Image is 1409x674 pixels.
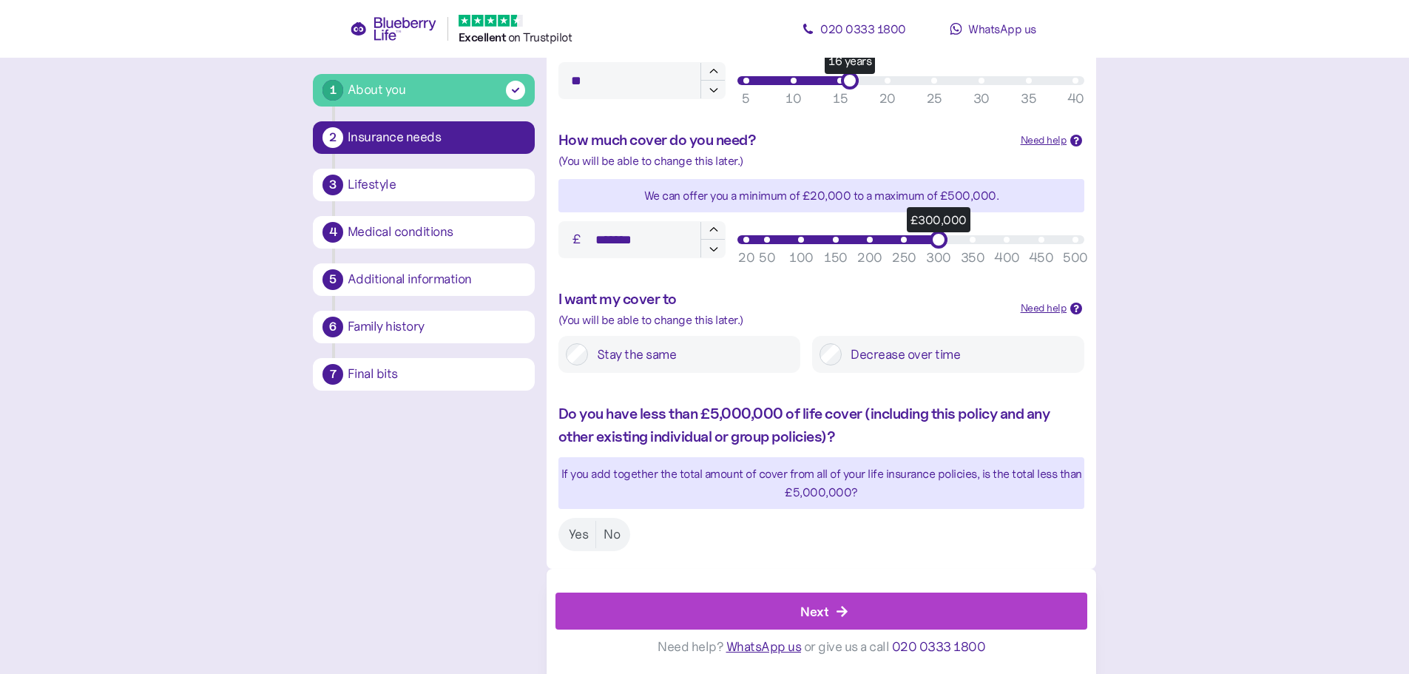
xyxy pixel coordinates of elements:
[348,273,525,286] div: Additional information
[879,89,896,109] div: 20
[596,521,627,548] label: No
[994,248,1020,268] div: 400
[313,121,535,154] button: 2Insurance needs
[348,178,525,192] div: Lifestyle
[1021,132,1067,149] div: Need help
[322,269,343,290] div: 5
[800,601,828,621] div: Next
[892,638,986,655] span: 020 0333 1800
[742,89,751,109] div: 5
[968,21,1036,36] span: WhatsApp us
[322,222,343,243] div: 4
[322,80,343,101] div: 1
[789,248,814,268] div: 100
[348,80,406,100] div: About you
[726,638,802,655] span: WhatsApp us
[313,358,535,391] button: 7Final bits
[558,152,1084,170] div: (You will be able to change this later.)
[348,131,525,144] div: Insurance needs
[927,89,942,109] div: 25
[961,248,985,268] div: 350
[561,521,596,548] label: Yes
[313,216,535,249] button: 4Medical conditions
[459,30,508,44] span: Excellent ️
[558,465,1084,502] div: If you add together the total amount of cover from all of your life insurance policies, is the to...
[313,311,535,343] button: 6Family history
[313,263,535,296] button: 5Additional information
[738,248,754,268] div: 20
[348,320,525,334] div: Family history
[322,364,343,385] div: 7
[1021,300,1067,317] div: Need help
[555,630,1087,664] div: Need help? or give us a call
[927,14,1060,44] a: WhatsApp us
[313,74,535,107] button: 1About you
[348,368,525,381] div: Final bits
[588,343,793,365] label: Stay the same
[1021,89,1036,109] div: 35
[1067,89,1084,109] div: 40
[558,402,1084,448] div: Do you have less than £5,000,000 of life cover (including this policy and any other existing indi...
[1063,248,1088,268] div: 500
[820,21,906,36] span: 020 0333 1800
[508,30,572,44] span: on Trustpilot
[788,14,921,44] a: 020 0333 1800
[322,317,343,337] div: 6
[322,175,343,195] div: 3
[558,288,1009,311] div: I want my cover to
[555,593,1087,630] button: Next
[824,248,848,268] div: 150
[558,311,1009,329] div: (You will be able to change this later.)
[558,186,1084,205] div: We can offer you a minimum of £20,000 to a maximum of £ 500,000 .
[973,89,990,109] div: 30
[857,248,882,268] div: 200
[842,343,1077,365] label: Decrease over time
[558,129,1009,152] div: How much cover do you need?
[348,226,525,239] div: Medical conditions
[785,89,801,109] div: 10
[1029,248,1054,268] div: 450
[892,248,916,268] div: 250
[313,169,535,201] button: 3Lifestyle
[759,248,775,268] div: 50
[322,127,343,148] div: 2
[833,89,848,109] div: 15
[926,248,951,268] div: 300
